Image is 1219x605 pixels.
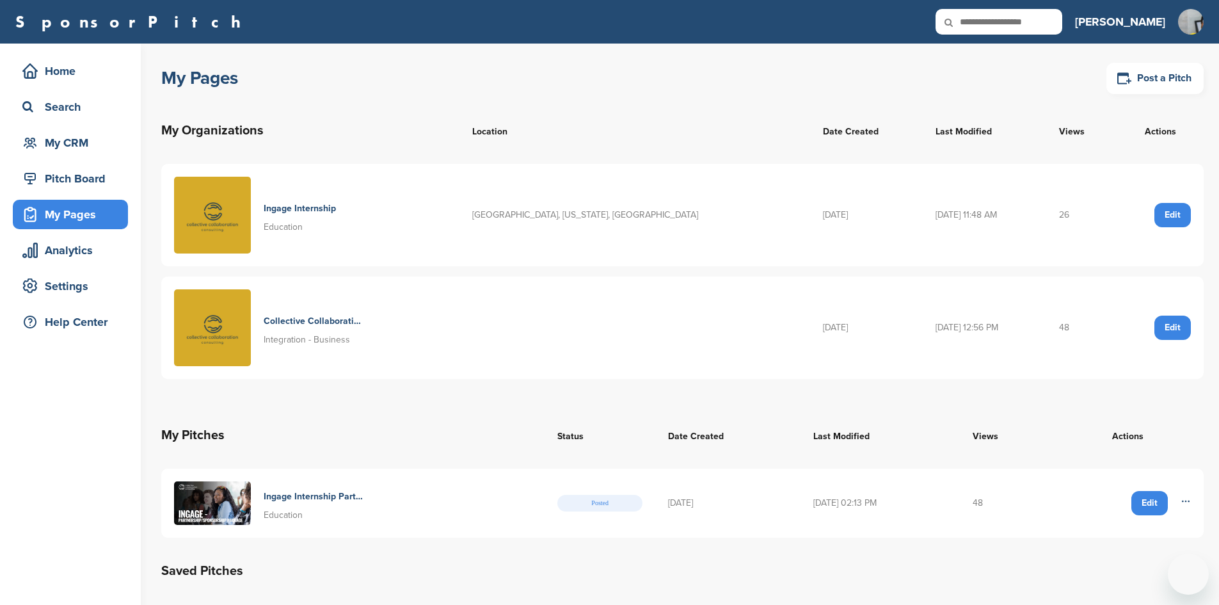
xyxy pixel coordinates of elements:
[161,561,1204,581] h2: Saved Pitches
[174,481,532,525] a: Presentation ingage partnering for success Ingage Internship Partnering For Success Education
[174,177,251,254] img: Untitled design
[19,203,128,226] div: My Pages
[1075,8,1165,36] a: [PERSON_NAME]
[1051,412,1204,458] th: Actions
[174,289,251,366] img: Untitled design
[459,164,809,266] td: [GEOGRAPHIC_DATA], [US_STATE], [GEOGRAPHIC_DATA]
[923,164,1046,266] td: [DATE] 11:48 AM
[1131,491,1168,515] a: Edit
[1046,164,1117,266] td: 26
[1117,108,1204,154] th: Actions
[557,495,642,512] span: Posted
[960,412,1051,458] th: Views
[13,92,128,122] a: Search
[1168,554,1209,595] iframe: Button to launch messaging window
[1075,13,1165,31] h3: [PERSON_NAME]
[1154,203,1191,227] a: Edit
[174,481,251,525] img: Presentation ingage partnering for success
[161,67,238,90] h1: My Pages
[810,108,923,154] th: Date Created
[13,236,128,265] a: Analytics
[15,13,249,30] a: SponsorPitch
[264,490,363,504] h4: Ingage Internship Partnering For Success
[13,128,128,157] a: My CRM
[174,177,447,254] a: Untitled design Ingage Internship Education
[801,469,960,538] td: [DATE] 02:13 PM
[960,469,1051,538] td: 48
[13,200,128,229] a: My Pages
[13,271,128,301] a: Settings
[19,239,128,262] div: Analytics
[264,334,350,345] span: Integration - Business
[1046,108,1117,154] th: Views
[264,314,363,328] h4: Collective Collaboration Consulting
[19,60,128,83] div: Home
[19,275,128,298] div: Settings
[459,108,809,154] th: Location
[655,412,801,458] th: Date Created
[19,167,128,190] div: Pitch Board
[264,510,303,520] span: Education
[264,222,303,232] span: Education
[19,95,128,118] div: Search
[923,277,1046,379] td: [DATE] 12:56 PM
[810,164,923,266] td: [DATE]
[545,412,655,458] th: Status
[13,164,128,193] a: Pitch Board
[161,412,545,458] th: My Pitches
[1106,63,1204,94] a: Post a Pitch
[1154,316,1191,340] a: Edit
[1046,277,1117,379] td: 48
[810,277,923,379] td: [DATE]
[13,56,128,86] a: Home
[13,307,128,337] a: Help Center
[923,108,1046,154] th: Last Modified
[19,131,128,154] div: My CRM
[19,311,128,334] div: Help Center
[655,469,801,538] td: [DATE]
[161,108,459,154] th: My Organizations
[801,412,960,458] th: Last Modified
[264,202,336,216] h4: Ingage Internship
[174,289,447,366] a: Untitled design Collective Collaboration Consulting Integration - Business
